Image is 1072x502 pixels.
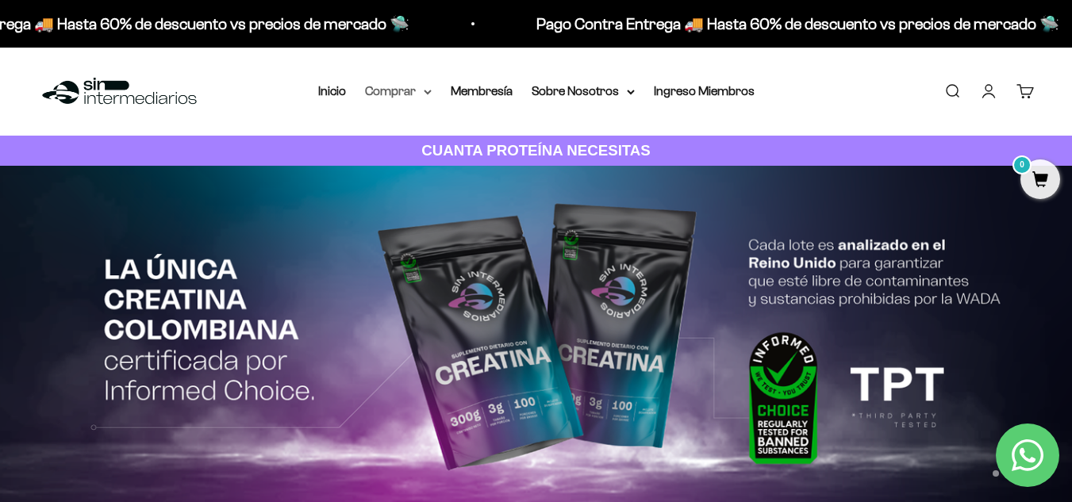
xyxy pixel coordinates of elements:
a: Membresía [451,84,513,98]
p: Pago Contra Entrega 🚚 Hasta 60% de descuento vs precios de mercado 🛸 [535,11,1058,36]
summary: Sobre Nosotros [532,81,635,102]
a: 0 [1020,172,1060,190]
mark: 0 [1012,155,1032,174]
a: Inicio [318,84,346,98]
summary: Comprar [365,81,432,102]
strong: CUANTA PROTEÍNA NECESITAS [421,142,651,159]
a: Ingreso Miembros [654,84,755,98]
